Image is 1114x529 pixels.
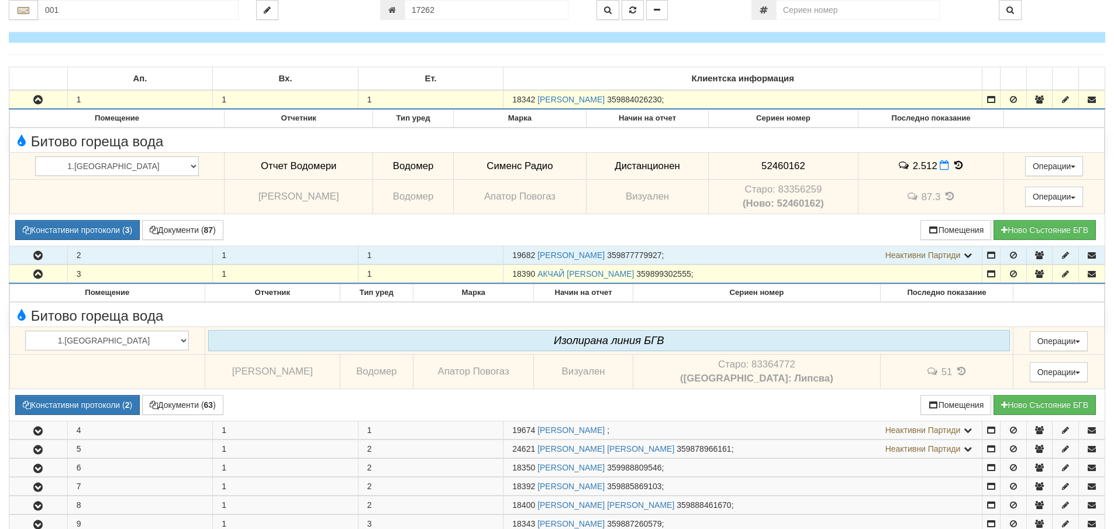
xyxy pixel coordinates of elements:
td: 6 [67,459,213,477]
td: : No sort applied, sorting is disabled [9,67,68,90]
span: Битово гореща вода [13,308,163,324]
a: [PERSON_NAME] [537,519,605,528]
span: История на забележките [926,366,941,377]
a: [PERSON_NAME] [537,250,605,260]
span: 1 [367,250,372,260]
td: Сименс Радио [453,153,586,180]
button: Констативни протоколи (3) [15,220,140,240]
button: Помещения [920,220,992,240]
span: 359885869103 [607,482,661,491]
a: АКЧАЙ [PERSON_NAME] [537,269,634,279]
th: Начин на отчет [534,284,633,301]
span: 1 [367,95,372,104]
span: История на показанията [955,366,968,377]
b: 2 [125,400,130,410]
span: 359884026230 [607,95,661,104]
span: Партида № [512,444,535,454]
b: Ет. [425,74,437,83]
button: Новo Състояние БГВ [994,395,1096,415]
td: Вх.: No sort applied, sorting is disabled [213,67,358,90]
td: Водомер [373,153,453,180]
span: История на показанията [952,160,965,171]
span: 359877779927 [607,250,661,260]
span: 2 [367,463,372,472]
span: Партида № [512,250,535,260]
b: (Ново: 52460162) [743,198,824,209]
a: [PERSON_NAME] [PERSON_NAME] [537,500,674,510]
td: 7 [67,478,213,496]
th: Помещение [10,109,225,127]
td: Дистанционен [587,153,709,180]
td: ; [503,478,982,496]
a: [PERSON_NAME] [537,482,605,491]
span: 51 [941,366,953,377]
td: ; [503,90,982,109]
span: 359887260579 [607,519,661,528]
b: Клиентска информация [692,74,794,83]
td: Визуален [534,355,633,389]
span: 359899302555 [636,269,691,279]
span: [PERSON_NAME] [232,366,313,377]
span: Партида № [512,95,535,104]
b: Вх. [279,74,292,83]
td: : No sort applied, sorting is disabled [1079,67,1105,90]
th: Тип уред [373,109,453,127]
th: Отчетник [225,109,373,127]
span: Партида № [512,269,535,279]
td: ; [503,459,982,477]
span: 2 [367,444,372,454]
td: Водомер [340,355,413,389]
i: Нов Отчет към 01/09/2025 [940,160,949,170]
td: : No sort applied, sorting is disabled [1053,67,1079,90]
span: Битово гореща вода [13,134,163,149]
th: Начин на отчет [587,109,709,127]
a: [PERSON_NAME] [PERSON_NAME] [537,444,674,454]
button: Констативни протоколи (2) [15,395,140,415]
span: Партида № [512,463,535,472]
td: Устройство със сериен номер 83356259 беше подменено от устройство със сериен номер 52460162 [709,179,858,214]
td: Апатор Повогаз [453,179,586,214]
td: : No sort applied, sorting is disabled [982,67,1001,90]
b: 3 [125,225,130,235]
th: Тип уред [340,284,413,301]
span: Партида № [512,519,535,528]
span: 2.512 [913,160,937,171]
th: Отчетник [205,284,340,301]
span: Партида № [512,500,535,510]
td: 1 [213,496,358,514]
td: 4 [67,421,213,439]
td: 1 [213,90,358,109]
td: ; [503,421,982,439]
td: : No sort applied, sorting is disabled [1000,67,1026,90]
td: Ет.: No sort applied, sorting is disabled [358,67,503,90]
td: 1 [213,440,358,458]
b: Ап. [133,74,147,83]
span: 87.3 [922,191,941,202]
td: ; [503,246,982,264]
td: Клиентска информация: No sort applied, sorting is disabled [503,67,982,90]
td: 1 [67,90,213,109]
td: Устройство със сериен номер 83364772 беше подменено от устройство със сериен номер Липсва [633,355,880,389]
span: Отчет Водомери [261,160,336,171]
button: Операции [1030,331,1088,351]
td: 1 [213,246,358,264]
button: Операции [1025,187,1084,207]
span: 3 [367,519,372,528]
td: 5 [67,440,213,458]
button: Помещения [920,395,992,415]
td: 1 [213,478,358,496]
button: Документи (87) [142,220,223,240]
span: [PERSON_NAME] [258,191,339,202]
th: Марка [413,284,534,301]
th: Последно показание [858,109,1004,127]
button: Операции [1025,156,1084,176]
td: Водомер [373,179,453,214]
td: 1 [213,421,358,439]
td: ; [503,496,982,514]
td: 8 [67,496,213,514]
td: Апатор Повогаз [413,355,534,389]
span: История на показанията [943,191,956,202]
td: 1 [213,264,358,283]
span: 359878966161 [677,444,731,454]
i: Изолирана линия БГВ [554,334,664,346]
